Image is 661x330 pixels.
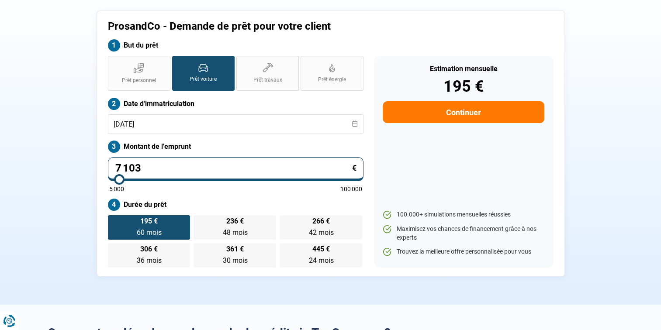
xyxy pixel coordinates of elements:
[136,256,161,265] span: 36 mois
[312,246,330,253] span: 445 €
[383,210,544,219] li: 100.000+ simulations mensuelles réussies
[308,228,333,237] span: 42 mois
[226,246,244,253] span: 361 €
[340,186,362,192] span: 100 000
[383,79,544,94] div: 195 €
[108,199,363,211] label: Durée du prêt
[108,114,363,134] input: jj/mm/aaaa
[383,101,544,123] button: Continuer
[140,218,158,225] span: 195 €
[140,246,158,253] span: 306 €
[308,256,333,265] span: 24 mois
[383,225,544,242] li: Maximisez vos chances de financement grâce à nos experts
[122,77,156,84] span: Prêt personnel
[136,228,161,237] span: 60 mois
[190,76,217,83] span: Prêt voiture
[222,256,247,265] span: 30 mois
[108,39,363,52] label: But du prêt
[352,164,356,172] span: €
[226,218,244,225] span: 236 €
[383,247,544,256] li: Trouvez la meilleure offre personnalisée pour vous
[108,20,440,33] h1: ProsandCo - Demande de prêt pour votre client
[318,76,346,83] span: Prêt énergie
[222,228,247,237] span: 48 mois
[253,76,282,84] span: Prêt travaux
[383,65,544,72] div: Estimation mensuelle
[108,141,363,153] label: Montant de l'emprunt
[109,186,124,192] span: 5 000
[108,98,363,110] label: Date d'immatriculation
[312,218,330,225] span: 266 €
